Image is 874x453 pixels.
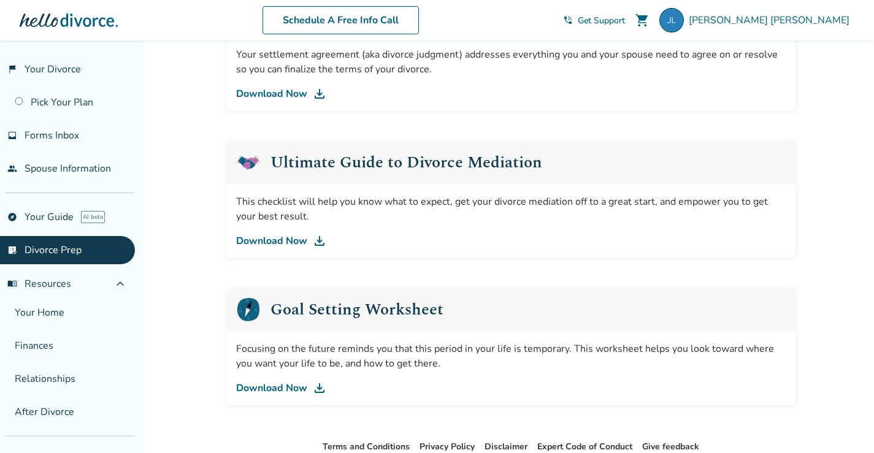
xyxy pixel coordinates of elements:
[7,245,17,255] span: list_alt_check
[236,150,261,175] img: Ultimate Guide to Divorce Mediation
[236,341,786,371] div: Focusing on the future reminds you that this period in your life is temporary. This worksheet hel...
[420,441,475,452] a: Privacy Policy
[270,154,542,170] h2: Ultimate Guide to Divorce Mediation
[323,441,410,452] a: Terms and Conditions
[537,441,632,452] a: Expert Code of Conduct
[81,211,105,223] span: AI beta
[7,164,17,173] span: people
[25,129,79,142] span: Forms Inbox
[7,212,17,222] span: explore
[263,6,419,34] a: Schedule A Free Info Call
[659,8,684,32] img: jraemail@gmail.com
[635,13,650,28] span: shopping_cart
[236,234,786,248] a: Download Now
[236,194,786,224] div: This checklist will help you know what to expect, get your divorce mediation off to a great start...
[563,15,573,25] span: phone_in_talk
[236,86,786,101] a: Download Now
[270,302,443,318] h2: Goal Setting Worksheet
[312,381,327,395] img: DL
[578,15,625,26] span: Get Support
[312,234,327,248] img: DL
[236,297,261,322] img: Goal Setting Worksheet
[7,277,71,291] span: Resources
[236,47,786,77] div: Your settlement agreement (aka divorce judgment) addresses everything you and your spouse need to...
[813,394,874,453] iframe: Chat Widget
[563,15,625,26] a: phone_in_talkGet Support
[7,131,17,140] span: inbox
[236,381,786,395] a: Download Now
[7,279,17,289] span: menu_book
[689,13,854,27] span: [PERSON_NAME] [PERSON_NAME]
[312,86,327,101] img: DL
[7,64,17,74] span: flag_2
[113,276,128,291] span: expand_less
